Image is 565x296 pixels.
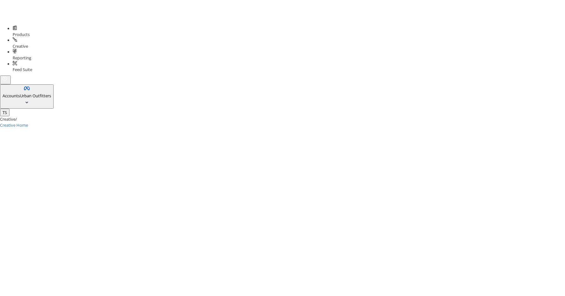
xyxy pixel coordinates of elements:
span: Feed Suite [13,67,32,72]
span: Accounts [3,93,20,99]
span: / [15,116,17,122]
span: Creative [13,43,28,49]
span: Reporting [13,55,31,61]
span: Urban Outfitters [20,93,51,99]
span: TS [3,110,7,115]
span: Products [13,32,30,37]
